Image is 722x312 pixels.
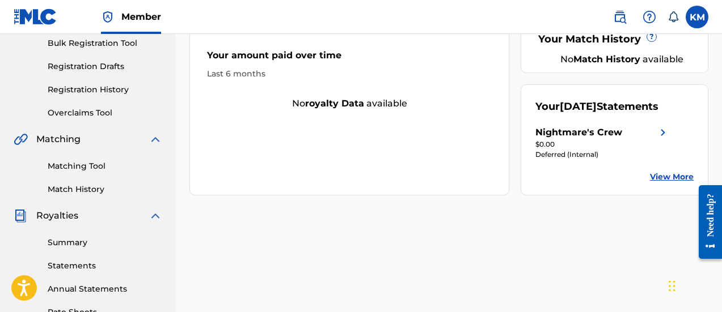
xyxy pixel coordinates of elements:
span: Member [121,10,161,23]
div: Help [638,6,661,28]
a: Statements [48,260,162,272]
a: Registration History [48,84,162,96]
div: Your amount paid over time [207,49,492,68]
div: Drag [669,269,675,303]
a: Matching Tool [48,160,162,172]
div: No available [550,53,694,66]
img: expand [149,209,162,223]
img: MLC Logo [14,8,57,25]
a: Bulk Registration Tool [48,37,162,49]
img: expand [149,133,162,146]
a: Public Search [609,6,631,28]
strong: Match History [573,54,640,65]
a: Registration Drafts [48,61,162,72]
div: Notifications [668,11,679,23]
a: Annual Statements [48,283,162,295]
div: Last 6 months [207,68,492,80]
div: No available [190,97,509,110]
div: Nightmare's Crew [535,126,622,139]
div: User Menu [686,6,708,28]
strong: royalty data [305,98,364,109]
img: search [613,10,627,24]
span: ? [647,32,656,41]
a: Summary [48,237,162,249]
img: right chevron icon [656,126,670,139]
iframe: Chat Widget [665,258,722,312]
a: View More [650,171,694,183]
a: Nightmare's Crewright chevron icon$0.00Deferred (Internal) [535,126,670,160]
div: Your Match History [535,32,694,47]
iframe: Resource Center [690,176,722,267]
span: [DATE] [560,100,597,113]
img: Top Rightsholder [101,10,115,24]
div: $0.00 [535,139,670,149]
div: Deferred (Internal) [535,149,670,160]
span: Matching [36,133,81,146]
img: Matching [14,133,28,146]
div: Your Statements [535,99,658,114]
img: help [643,10,656,24]
span: Royalties [36,209,78,223]
a: Overclaims Tool [48,107,162,119]
img: Royalties [14,209,27,223]
a: Match History [48,183,162,195]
